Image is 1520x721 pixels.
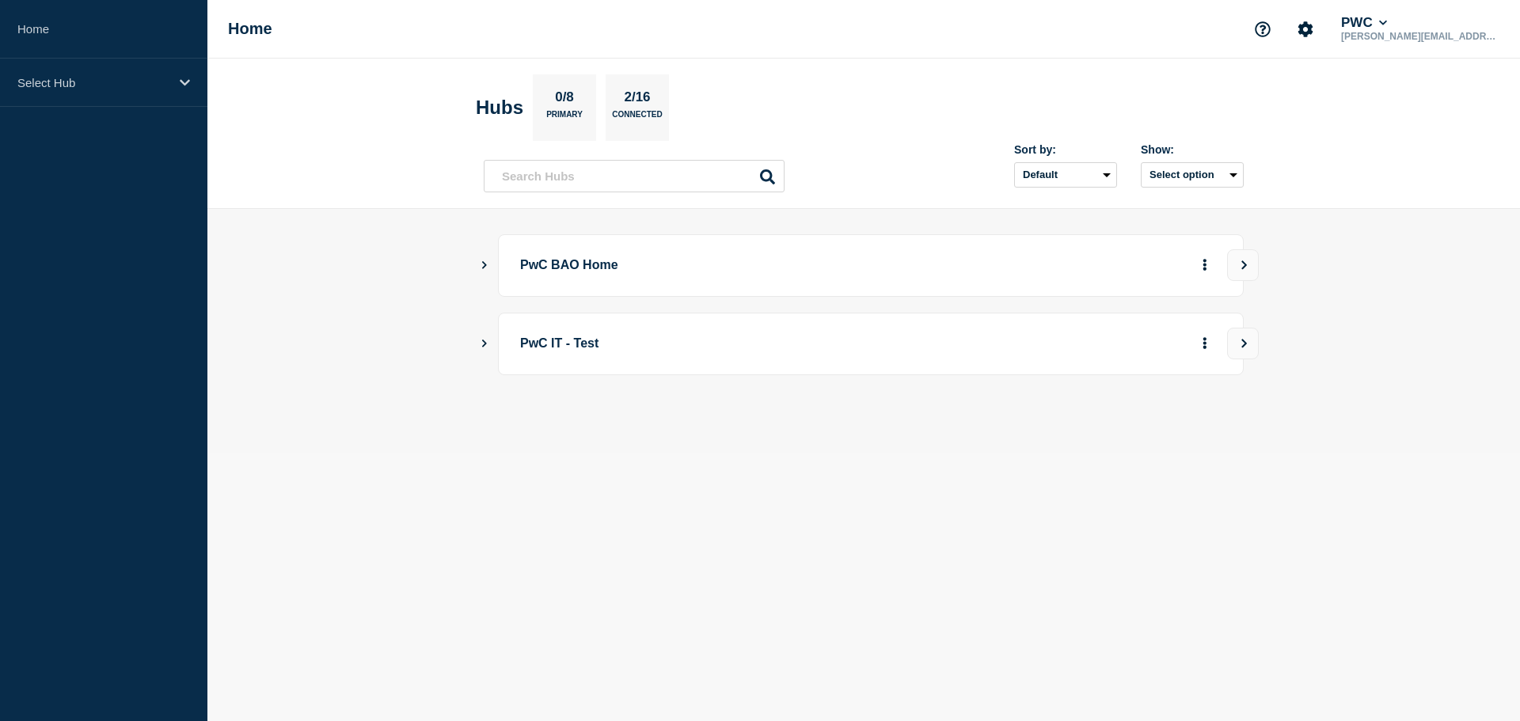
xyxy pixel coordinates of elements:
[1227,328,1259,359] button: View
[1338,31,1503,42] p: [PERSON_NAME][EMAIL_ADDRESS][PERSON_NAME][DOMAIN_NAME]
[17,76,169,89] p: Select Hub
[481,260,488,271] button: Show Connected Hubs
[618,89,656,110] p: 2/16
[1014,143,1117,156] div: Sort by:
[549,89,580,110] p: 0/8
[484,160,785,192] input: Search Hubs
[1195,329,1215,359] button: More actions
[1289,13,1322,46] button: Account settings
[476,97,523,119] h2: Hubs
[612,110,662,127] p: Connected
[1246,13,1279,46] button: Support
[520,329,958,359] p: PwC IT - Test
[1195,251,1215,280] button: More actions
[546,110,583,127] p: Primary
[228,20,272,38] h1: Home
[1141,143,1244,156] div: Show:
[1141,162,1244,188] button: Select option
[481,338,488,350] button: Show Connected Hubs
[1014,162,1117,188] select: Sort by
[1338,15,1390,31] button: PWC
[520,251,958,280] p: PwC BAO Home
[1227,249,1259,281] button: View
